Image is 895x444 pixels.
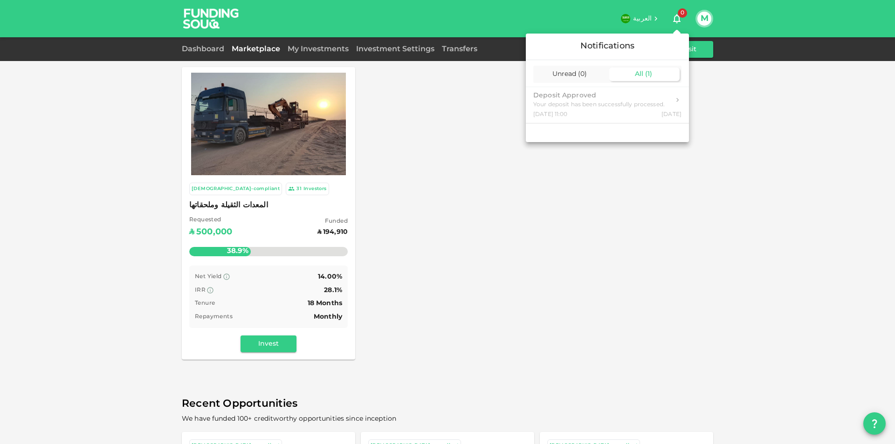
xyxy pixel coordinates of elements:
[645,71,652,77] span: ( 1 )
[580,42,634,50] span: Notifications
[533,111,568,119] span: [DATE] 11:00
[661,111,682,119] span: [DATE]
[635,71,643,77] span: All
[533,91,665,101] div: Deposit Approved
[578,71,587,77] span: ( 0 )
[552,71,576,77] span: Unread
[533,101,665,109] div: Your deposit has been successfully processed.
